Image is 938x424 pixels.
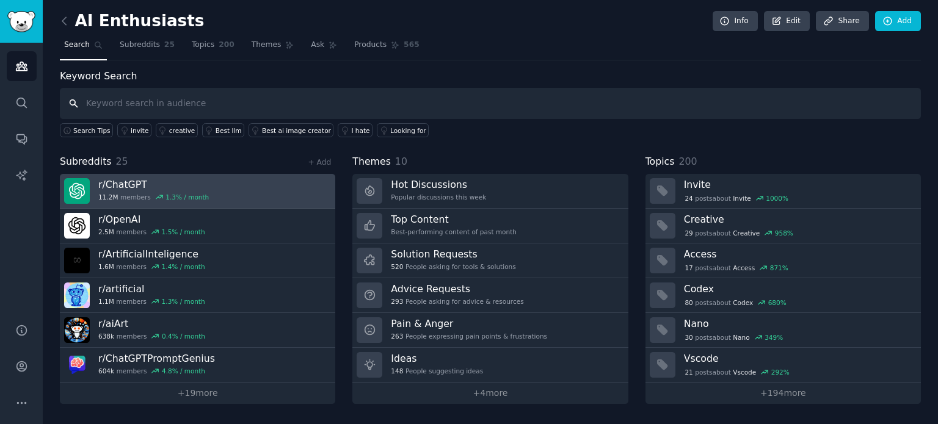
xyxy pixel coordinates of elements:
a: + Add [308,158,331,167]
h3: r/ ChatGPT [98,178,209,191]
a: r/ChatGPTPromptGenius604kmembers4.8% / month [60,348,335,383]
span: 21 [685,368,693,376]
a: Topics200 [187,35,239,60]
div: post s about [684,332,784,343]
span: 200 [219,40,234,51]
div: People suggesting ideas [391,367,483,375]
div: Looking for [390,126,426,135]
span: Subreddits [120,40,160,51]
span: 1.6M [98,262,114,271]
a: r/OpenAI2.5Mmembers1.5% / month [60,209,335,243]
a: Nano30postsaboutNano349% [645,313,921,348]
div: post s about [684,262,790,273]
span: 148 [391,367,403,375]
span: 17 [685,264,693,272]
span: Ask [311,40,324,51]
span: Themes [352,154,391,170]
div: People asking for tools & solutions [391,262,515,271]
span: Access [733,264,755,272]
span: Invite [733,194,751,203]
h3: Vscode [684,352,912,365]
div: post s about [684,367,791,378]
div: I hate [351,126,369,135]
h3: Nano [684,317,912,330]
h3: Access [684,248,912,261]
div: Best ai image creator [262,126,331,135]
h3: r/ ChatGPTPromptGenius [98,352,215,365]
h3: r/ OpenAI [98,213,205,226]
a: Invite24postsaboutInvite1000% [645,174,921,209]
span: 30 [685,333,693,342]
div: members [98,332,205,340]
div: post s about [684,228,794,239]
a: Best ai image creator [249,123,333,137]
a: Edit [764,11,810,32]
div: 0.4 % / month [162,332,205,340]
img: GummySearch logo [7,11,35,32]
a: r/ArtificialInteligence1.6Mmembers1.4% / month [60,243,335,278]
a: Share [816,11,868,32]
span: 25 [116,156,128,167]
div: 4.8 % / month [162,367,205,375]
div: creative [169,126,195,135]
div: Best-performing content of past month [391,228,517,236]
span: 25 [164,40,175,51]
div: invite [131,126,148,135]
span: Vscode [733,368,756,376]
a: r/aiArt638kmembers0.4% / month [60,313,335,348]
div: post s about [684,297,788,308]
h3: Solution Requests [391,248,515,261]
a: r/artificial1.1Mmembers1.3% / month [60,278,335,313]
h3: Pain & Anger [391,317,547,330]
span: 293 [391,297,403,306]
a: Vscode21postsaboutVscode292% [645,348,921,383]
span: Subreddits [60,154,112,170]
div: members [98,262,205,271]
img: ArtificialInteligence [64,248,90,273]
h3: r/ ArtificialInteligence [98,248,205,261]
div: 349 % [765,333,783,342]
span: Search Tips [73,126,111,135]
span: Search [64,40,90,51]
input: Keyword search in audience [60,88,921,119]
a: Ideas148People suggesting ideas [352,348,628,383]
a: Top ContentBest-performing content of past month [352,209,628,243]
span: 200 [678,156,697,167]
a: Access17postsaboutAccess871% [645,243,921,278]
div: 1.4 % / month [162,262,205,271]
a: Pain & Anger263People expressing pain points & frustrations [352,313,628,348]
div: Best llm [216,126,242,135]
a: Search [60,35,107,60]
span: Creative [733,229,760,237]
h3: r/ aiArt [98,317,205,330]
a: Products565 [350,35,423,60]
h3: Creative [684,213,912,226]
span: 29 [685,229,693,237]
div: members [98,367,215,375]
a: Info [713,11,758,32]
img: aiArt [64,317,90,343]
a: Creative29postsaboutCreative958% [645,209,921,243]
div: members [98,228,205,236]
button: Search Tips [60,123,113,137]
a: Best llm [202,123,244,137]
span: 2.5M [98,228,114,236]
h3: Top Content [391,213,517,226]
label: Keyword Search [60,70,137,82]
span: 604k [98,367,114,375]
div: 1.5 % / month [162,228,205,236]
img: artificial [64,282,90,308]
h3: Codex [684,282,912,295]
span: Topics [192,40,214,51]
div: members [98,193,209,201]
span: 1.1M [98,297,114,306]
div: Popular discussions this week [391,193,486,201]
span: Codex [733,298,753,307]
a: Themes [247,35,299,60]
img: ChatGPT [64,178,90,204]
a: r/ChatGPT11.2Mmembers1.3% / month [60,174,335,209]
span: Nano [733,333,749,342]
a: Advice Requests293People asking for advice & resources [352,278,628,313]
a: Codex80postsaboutCodex680% [645,278,921,313]
span: 80 [685,298,693,307]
